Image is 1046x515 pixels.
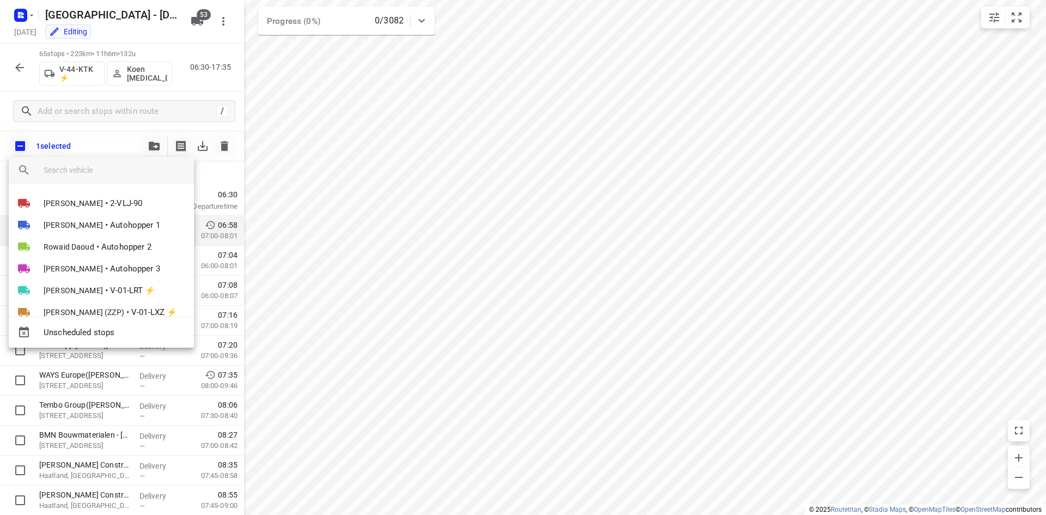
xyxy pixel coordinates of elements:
span: • [105,284,108,297]
span: V-01-LRT ⚡ [110,284,155,297]
span: Unscheduled stops [44,326,185,339]
span: Autohopper 1 [110,219,160,232]
span: 2-VLJ-90 [110,197,142,210]
span: [PERSON_NAME] [44,263,103,274]
div: Search [9,157,44,183]
span: [PERSON_NAME] [44,285,103,296]
span: • [105,262,108,275]
span: Autohopper 2 [101,241,151,253]
span: [PERSON_NAME] [44,198,103,209]
span: V-01-LXZ ⚡ [131,306,177,319]
div: Unscheduled stops [9,322,194,343]
span: [PERSON_NAME] (ZZP) [44,307,124,318]
span: • [105,219,108,232]
span: Autohopper 3 [110,263,160,275]
input: search vehicle [44,162,185,178]
span: • [105,197,108,210]
span: Rowaid Daoud [44,241,94,252]
span: • [126,306,129,319]
span: • [96,240,99,253]
span: [PERSON_NAME] [44,220,103,231]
